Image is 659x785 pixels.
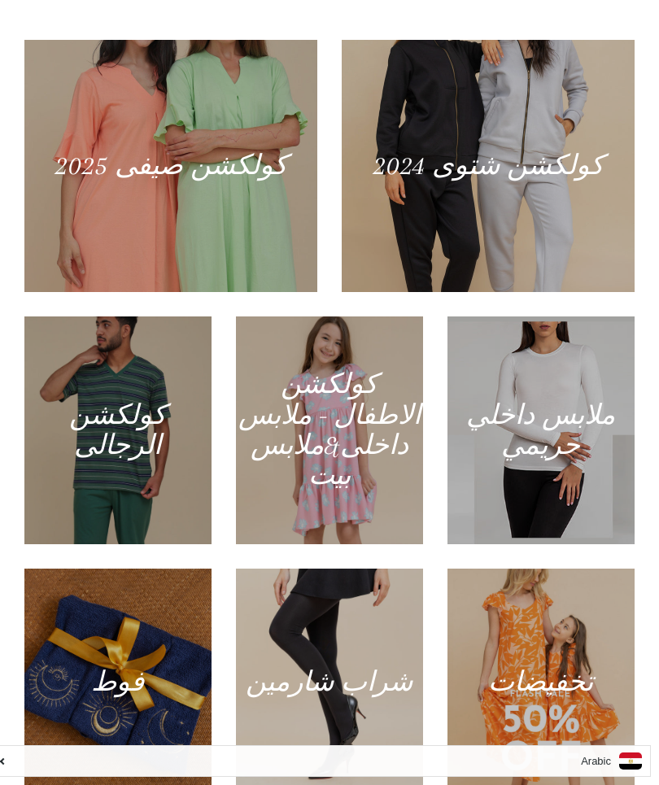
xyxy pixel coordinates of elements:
[1,752,642,770] a: Arabic
[24,316,212,544] a: كولكشن الرجالى
[236,316,423,544] a: كولكشن الاطفال - ملابس داخلى&ملابس بيت
[447,316,635,544] a: ملابس داخلي حريمي
[581,756,611,766] i: Arabic
[24,40,317,292] a: كولكشن صيفى 2025
[342,40,635,292] a: كولكشن شتوى 2024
